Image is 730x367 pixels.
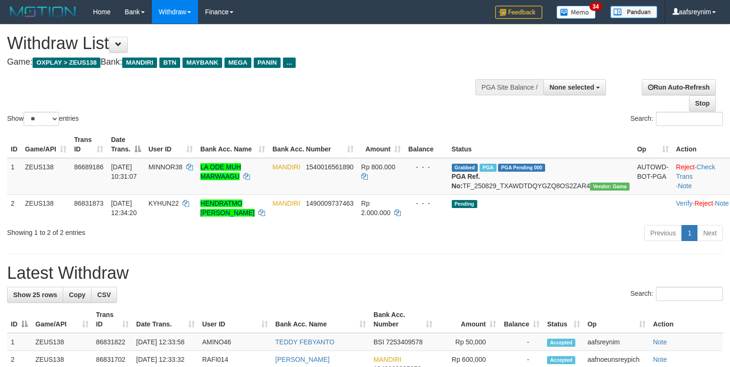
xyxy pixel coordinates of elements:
[63,287,91,303] a: Copy
[200,200,255,217] a: HENDRATMO [PERSON_NAME]
[24,112,59,126] select: Showentries
[7,306,32,333] th: ID: activate to sort column descending
[689,95,716,111] a: Stop
[373,356,401,363] span: MANDIRI
[357,131,405,158] th: Amount: activate to sort column ascending
[21,194,70,221] td: ZEUS138
[452,164,478,172] span: Grabbed
[610,6,657,18] img: panduan.png
[111,163,137,180] span: [DATE] 10:31:07
[149,200,179,207] span: KYHUN22
[273,163,300,171] span: MANDIRI
[630,112,723,126] label: Search:
[199,306,272,333] th: User ID: activate to sort column ascending
[32,306,92,333] th: Game/API: activate to sort column ascending
[306,163,354,171] span: Copy 1540016561890 to clipboard
[715,200,729,207] a: Note
[500,306,543,333] th: Balance: activate to sort column ascending
[7,224,297,237] div: Showing 1 to 2 of 2 entries
[495,6,542,19] img: Feedback.jpg
[111,200,137,217] span: [DATE] 12:34:20
[133,333,199,351] td: [DATE] 12:33:58
[694,200,713,207] a: Reject
[653,338,667,346] a: Note
[543,79,606,95] button: None selected
[644,225,682,241] a: Previous
[633,131,672,158] th: Op: activate to sort column ascending
[7,333,32,351] td: 1
[21,131,70,158] th: Game/API: activate to sort column ascending
[452,200,477,208] span: Pending
[273,200,300,207] span: MANDIRI
[361,163,395,171] span: Rp 800.000
[408,199,444,208] div: - - -
[556,6,596,19] img: Button%20Memo.svg
[500,333,543,351] td: -
[69,291,85,299] span: Copy
[436,306,500,333] th: Amount: activate to sort column ascending
[199,333,272,351] td: AMINO46
[7,264,723,283] h1: Latest Withdraw
[7,131,21,158] th: ID
[70,131,107,158] th: Trans ID: activate to sort column ascending
[475,79,543,95] div: PGA Site Balance /
[254,58,281,68] span: PANIN
[448,158,633,195] td: TF_250829_TXAWDTDQYGZQ8OS2ZAR4
[480,164,496,172] span: Marked by aafkaynarin
[653,356,667,363] a: Note
[656,287,723,301] input: Search:
[13,291,57,299] span: Show 25 rows
[386,338,423,346] span: Copy 7253409578 to clipboard
[159,58,180,68] span: BTN
[7,5,79,19] img: MOTION_logo.png
[7,112,79,126] label: Show entries
[7,287,63,303] a: Show 25 rows
[436,333,500,351] td: Rp 50,000
[91,287,117,303] a: CSV
[678,182,692,190] a: Note
[547,339,575,347] span: Accepted
[97,291,111,299] span: CSV
[197,131,269,158] th: Bank Acc. Name: activate to sort column ascending
[92,306,133,333] th: Trans ID: activate to sort column ascending
[676,163,695,171] a: Reject
[676,163,715,180] a: Check Trans
[543,306,584,333] th: Status: activate to sort column ascending
[7,194,21,221] td: 2
[630,287,723,301] label: Search:
[145,131,197,158] th: User ID: activate to sort column ascending
[590,183,630,191] span: Vendor URL: https://trx31.1velocity.biz
[405,131,448,158] th: Balance
[681,225,697,241] a: 1
[498,164,545,172] span: PGA Pending
[275,338,334,346] a: TEDDY FEBYANTO
[122,58,157,68] span: MANDIRI
[361,200,390,217] span: Rp 2.000.000
[275,356,330,363] a: [PERSON_NAME]
[448,131,633,158] th: Status
[272,306,370,333] th: Bank Acc. Name: activate to sort column ascending
[452,173,480,190] b: PGA Ref. No:
[656,112,723,126] input: Search:
[7,58,477,67] h4: Game: Bank:
[33,58,100,68] span: OXPLAY > ZEUS138
[133,306,199,333] th: Date Trans.: activate to sort column ascending
[74,200,103,207] span: 86831873
[21,158,70,195] td: ZEUS138
[584,306,649,333] th: Op: activate to sort column ascending
[92,333,133,351] td: 86831822
[373,338,384,346] span: BSI
[584,333,649,351] td: aafsreynim
[589,2,602,11] span: 34
[370,306,436,333] th: Bank Acc. Number: activate to sort column ascending
[7,34,477,53] h1: Withdraw List
[283,58,296,68] span: ...
[549,83,594,91] span: None selected
[547,356,575,364] span: Accepted
[74,163,103,171] span: 86689186
[649,306,723,333] th: Action
[7,158,21,195] td: 1
[107,131,144,158] th: Date Trans.: activate to sort column descending
[149,163,182,171] span: MINNOR38
[182,58,222,68] span: MAYBANK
